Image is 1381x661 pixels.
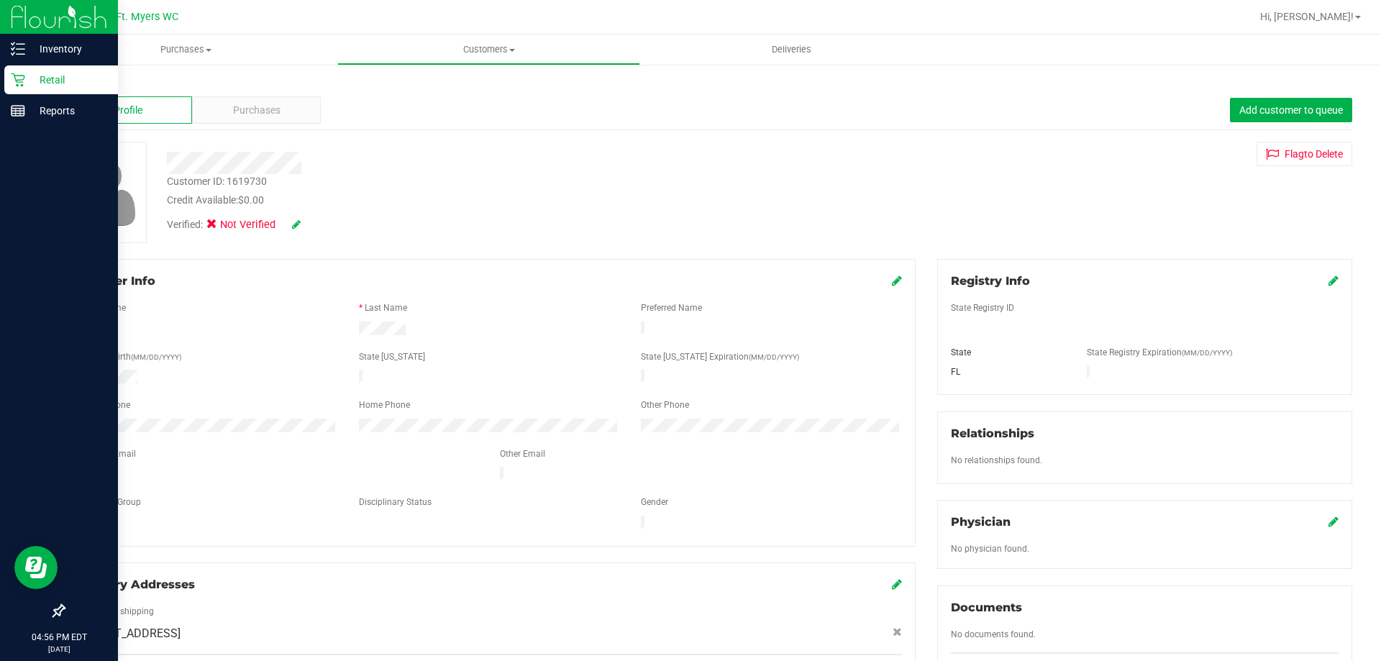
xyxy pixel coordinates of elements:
inline-svg: Inventory [11,42,25,56]
label: Preferred Name [641,301,702,314]
button: Flagto Delete [1257,142,1352,166]
div: State [940,346,1077,359]
span: [STREET_ADDRESS] [77,625,181,642]
span: Purchases [233,103,281,118]
span: Not Verified [220,217,278,233]
span: Physician [951,515,1011,529]
a: Purchases [35,35,337,65]
span: No documents found. [951,629,1036,639]
span: Profile [114,103,142,118]
p: 04:56 PM EDT [6,631,111,644]
span: Deliveries [752,43,831,56]
label: Last Name [365,301,407,314]
label: Other Email [500,447,545,460]
a: Deliveries [640,35,943,65]
span: $0.00 [238,194,264,206]
span: Purchases [35,43,337,56]
p: [DATE] [6,644,111,655]
p: Inventory [25,40,111,58]
iframe: Resource center [14,546,58,589]
span: (MM/DD/YYYY) [1182,349,1232,357]
p: Reports [25,102,111,119]
span: Ft. Myers WC [116,11,178,23]
span: (MM/DD/YYYY) [131,353,181,361]
span: Registry Info [951,274,1030,288]
a: Customers [337,35,640,65]
span: Hi, [PERSON_NAME]! [1260,11,1354,22]
label: Date of Birth [83,350,181,363]
inline-svg: Retail [11,73,25,87]
p: Retail [25,71,111,88]
div: Credit Available: [167,193,801,208]
label: State [US_STATE] [359,350,425,363]
inline-svg: Reports [11,104,25,118]
label: State [US_STATE] Expiration [641,350,799,363]
span: No physician found. [951,544,1029,554]
span: Delivery Addresses [77,578,195,591]
label: Disciplinary Status [359,496,432,509]
span: Customers [338,43,639,56]
label: Other Phone [641,398,689,411]
label: State Registry ID [951,301,1014,314]
span: Documents [951,601,1022,614]
label: State Registry Expiration [1087,346,1232,359]
div: Verified: [167,217,301,233]
label: Gender [641,496,668,509]
span: (MM/DD/YYYY) [749,353,799,361]
label: Home Phone [359,398,410,411]
button: Add customer to queue [1230,98,1352,122]
div: FL [940,365,1077,378]
label: No relationships found. [951,454,1042,467]
span: Add customer to queue [1239,104,1343,116]
div: Customer ID: 1619730 [167,174,267,189]
span: Relationships [951,427,1034,440]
